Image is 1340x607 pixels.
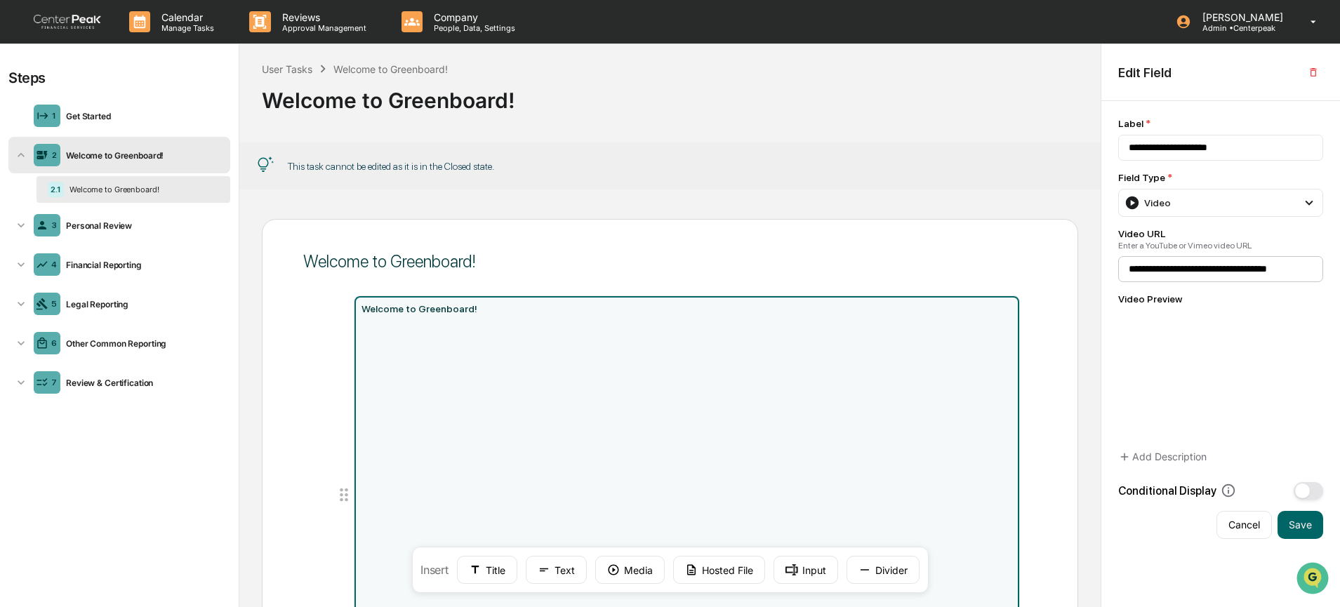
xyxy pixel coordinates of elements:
button: Save [1278,511,1323,539]
h2: Edit Field [1118,65,1172,80]
div: Review & Certification [60,378,225,388]
div: We're available if you need us! [48,121,178,133]
button: Divider [847,556,920,584]
div: Legal Reporting [60,299,225,309]
div: User Tasks [262,63,312,75]
button: Input [774,556,838,584]
p: Reviews [271,11,373,23]
span: Preclearance [28,177,91,191]
div: Conditional Display [1118,483,1236,498]
span: Data Lookup [28,204,88,218]
button: Text [526,556,587,584]
div: Welcome to Greenboard! [303,251,1037,272]
div: 5 [51,299,57,309]
p: Manage Tasks [150,23,221,33]
div: Welcome to Greenboard! [60,150,225,161]
p: How can we help? [14,29,256,52]
button: Add Description [1118,443,1207,471]
div: Welcome to Greenboard! [262,76,1078,113]
div: Label [1118,118,1323,129]
div: Other Common Reporting [60,338,225,349]
img: logo [34,15,101,29]
a: Powered byPylon [99,237,170,248]
div: 4 [51,260,57,269]
div: 🔎 [14,205,25,216]
p: Admin • Centerpeak [1191,23,1290,33]
div: Field Type [1118,172,1323,183]
div: 🗄️ [102,178,113,189]
div: Video [1125,195,1171,211]
div: Personal Review [60,220,225,231]
p: [PERSON_NAME] [1191,11,1290,23]
div: 6 [51,338,57,348]
p: Calendar [150,11,221,23]
div: 7 [51,378,57,387]
a: 🔎Data Lookup [8,198,94,223]
div: This task cannot be edited as it is in the Closed state. [288,161,494,172]
div: 3 [51,220,57,230]
img: Tip [257,156,274,173]
div: 2 [52,150,57,160]
button: Title [457,556,517,584]
div: 1 [52,111,56,121]
img: 1746055101610-c473b297-6a78-478c-a979-82029cc54cd1 [14,107,39,133]
div: Insert [411,547,928,593]
div: Steps [8,69,46,86]
div: Welcome to Greenboard! [64,185,219,194]
button: Start new chat [239,112,256,128]
div: Welcome to Greenboard! [361,303,1012,314]
div: 🖐️ [14,178,25,189]
button: Hosted File [673,556,765,584]
button: Media [595,556,665,584]
div: Get Started [60,111,225,121]
span: Pylon [140,238,170,248]
span: Attestations [116,177,174,191]
a: 🖐️Preclearance [8,171,96,196]
a: 🗄️Attestations [96,171,180,196]
iframe: Vimeo video player [1118,316,1323,431]
p: Company [423,11,522,23]
div: Financial Reporting [60,260,225,270]
button: Cancel [1216,511,1272,539]
div: 2.1 [48,182,64,197]
div: Start new chat [48,107,230,121]
div: Video URL [1118,228,1323,239]
div: Welcome to Greenboard! [333,63,448,75]
div: Enter a YouTube or Vimeo video URL [1118,241,1323,251]
p: Approval Management [271,23,373,33]
iframe: Open customer support [1295,561,1333,599]
p: People, Data, Settings [423,23,522,33]
div: Video Preview [1118,293,1323,305]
